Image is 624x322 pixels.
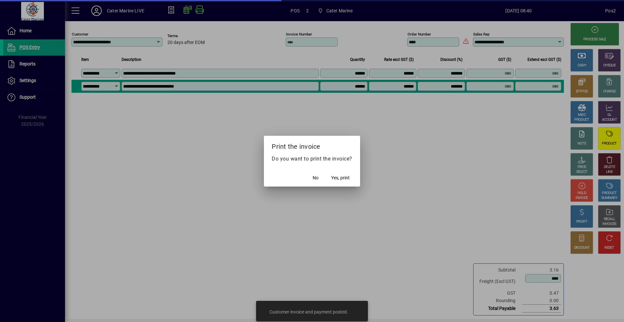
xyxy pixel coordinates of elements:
[264,136,360,155] h2: Print the invoice
[313,175,318,181] span: No
[331,175,350,181] span: Yes, print
[329,172,352,184] button: Yes, print
[272,155,352,163] p: Do you want to print the invoice?
[305,172,326,184] button: No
